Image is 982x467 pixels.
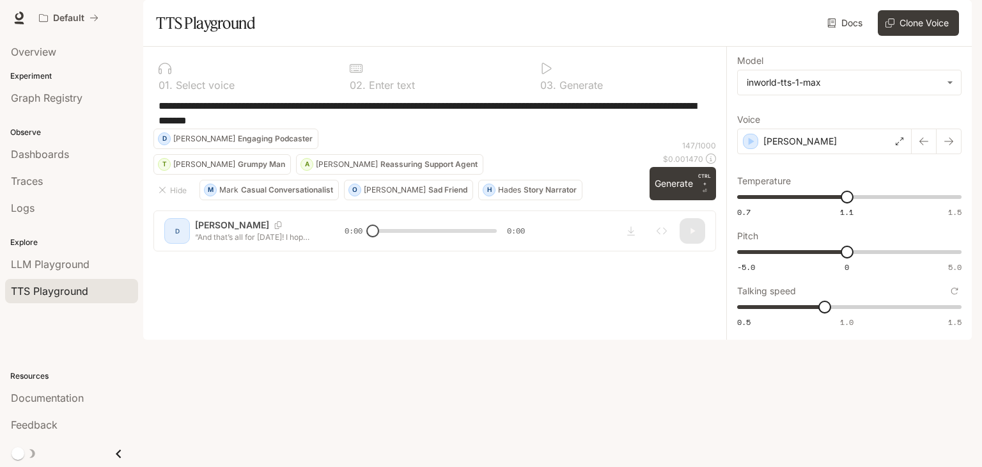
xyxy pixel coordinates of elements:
button: Clone Voice [878,10,959,36]
span: 1.0 [840,317,853,328]
span: 1.5 [948,207,962,218]
a: Docs [825,10,868,36]
p: Select voice [173,80,235,90]
span: -5.0 [737,262,755,273]
h1: TTS Playground [156,10,255,36]
p: 0 3 . [540,80,556,90]
p: Voice [737,115,760,124]
div: inworld-tts-1-max [747,76,940,89]
button: HHadesStory Narrator [478,180,582,200]
button: All workspaces [33,5,104,31]
button: T[PERSON_NAME]Grumpy Man [153,154,291,175]
span: 0.7 [737,207,751,218]
button: D[PERSON_NAME]Engaging Podcaster [153,129,318,149]
p: Sad Friend [428,186,467,194]
p: 0 1 . [159,80,173,90]
p: ⏎ [698,172,711,195]
span: 0 [845,262,849,273]
button: Reset to default [947,284,962,298]
p: Enter text [366,80,415,90]
button: Hide [153,180,194,200]
p: Grumpy Man [238,161,285,168]
p: Hades [498,186,521,194]
span: 5.0 [948,262,962,273]
p: Generate [556,80,603,90]
p: Default [53,13,84,24]
p: $ 0.001470 [663,154,703,164]
div: inworld-tts-1-max [738,70,961,95]
p: [PERSON_NAME] [316,161,378,168]
div: T [159,154,170,175]
p: 0 2 . [350,80,366,90]
span: 1.5 [948,317,962,328]
p: CTRL + [698,172,711,187]
button: MMarkCasual Conversationalist [199,180,339,200]
p: Story Narrator [524,186,577,194]
div: M [205,180,216,200]
button: O[PERSON_NAME]Sad Friend [344,180,473,200]
span: 0.5 [737,317,751,328]
p: Talking speed [737,287,796,296]
p: Casual Conversationalist [241,186,333,194]
div: D [159,129,170,149]
div: O [349,180,361,200]
p: Engaging Podcaster [238,135,313,143]
p: 147 / 1000 [682,140,716,151]
button: GenerateCTRL +⏎ [650,167,716,200]
p: [PERSON_NAME] [763,135,837,148]
p: [PERSON_NAME] [364,186,426,194]
button: A[PERSON_NAME]Reassuring Support Agent [296,154,483,175]
p: Model [737,56,763,65]
p: Reassuring Support Agent [380,161,478,168]
p: [PERSON_NAME] [173,135,235,143]
div: A [301,154,313,175]
span: 1.1 [840,207,853,218]
div: H [483,180,495,200]
p: Pitch [737,232,758,241]
p: [PERSON_NAME] [173,161,235,168]
p: Temperature [737,177,791,186]
p: Mark [219,186,238,194]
